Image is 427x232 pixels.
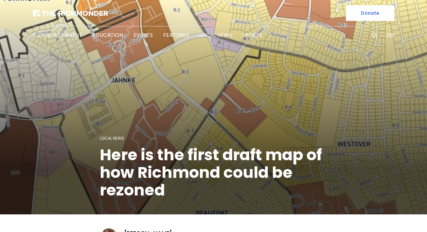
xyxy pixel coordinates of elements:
img: The Richmonder [33,10,108,16]
a: City Government [33,31,82,39]
a: Events [133,31,153,39]
iframe: portal-trigger [368,200,427,232]
h1: Here is the first draft map of how Richmond could be rezoned [100,146,328,199]
a: Local News [199,31,232,39]
a: Donate [346,5,394,21]
a: Education [93,31,123,39]
button: Search this site [370,30,380,40]
a: Features [163,31,189,39]
a: Sports [242,31,262,39]
a: Local News [100,135,124,141]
